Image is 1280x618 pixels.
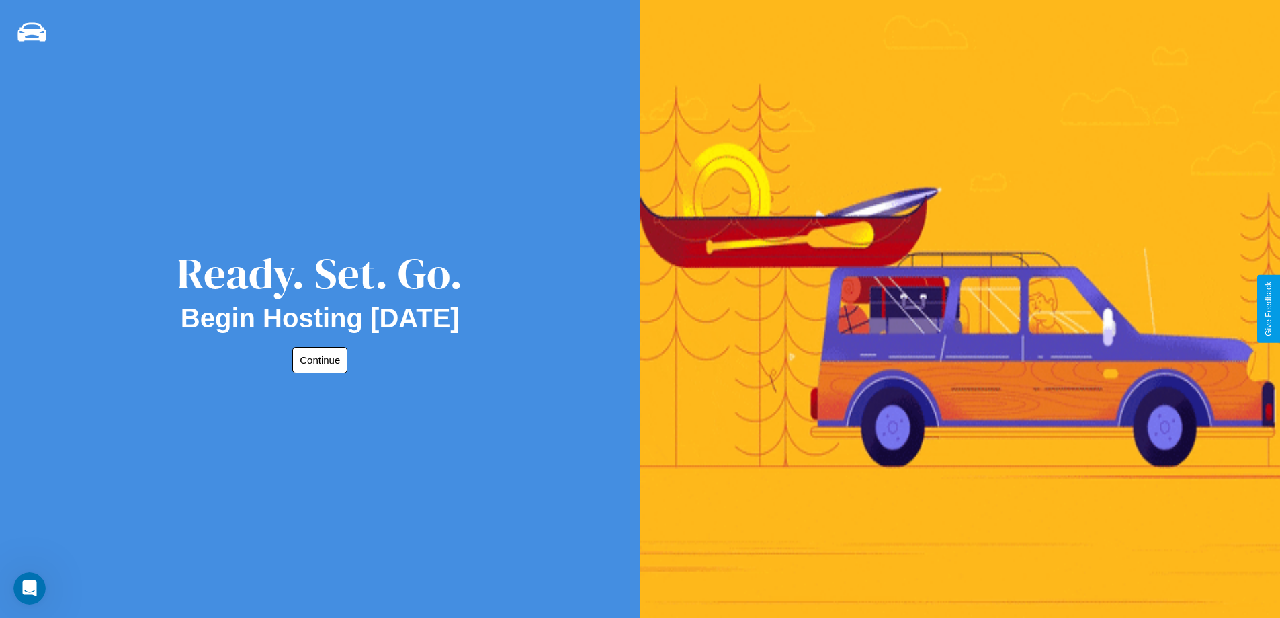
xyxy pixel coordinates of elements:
button: Continue [292,347,347,373]
iframe: Intercom live chat [13,572,46,605]
div: Ready. Set. Go. [177,243,463,303]
div: Give Feedback [1264,282,1273,336]
h2: Begin Hosting [DATE] [181,303,460,334]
